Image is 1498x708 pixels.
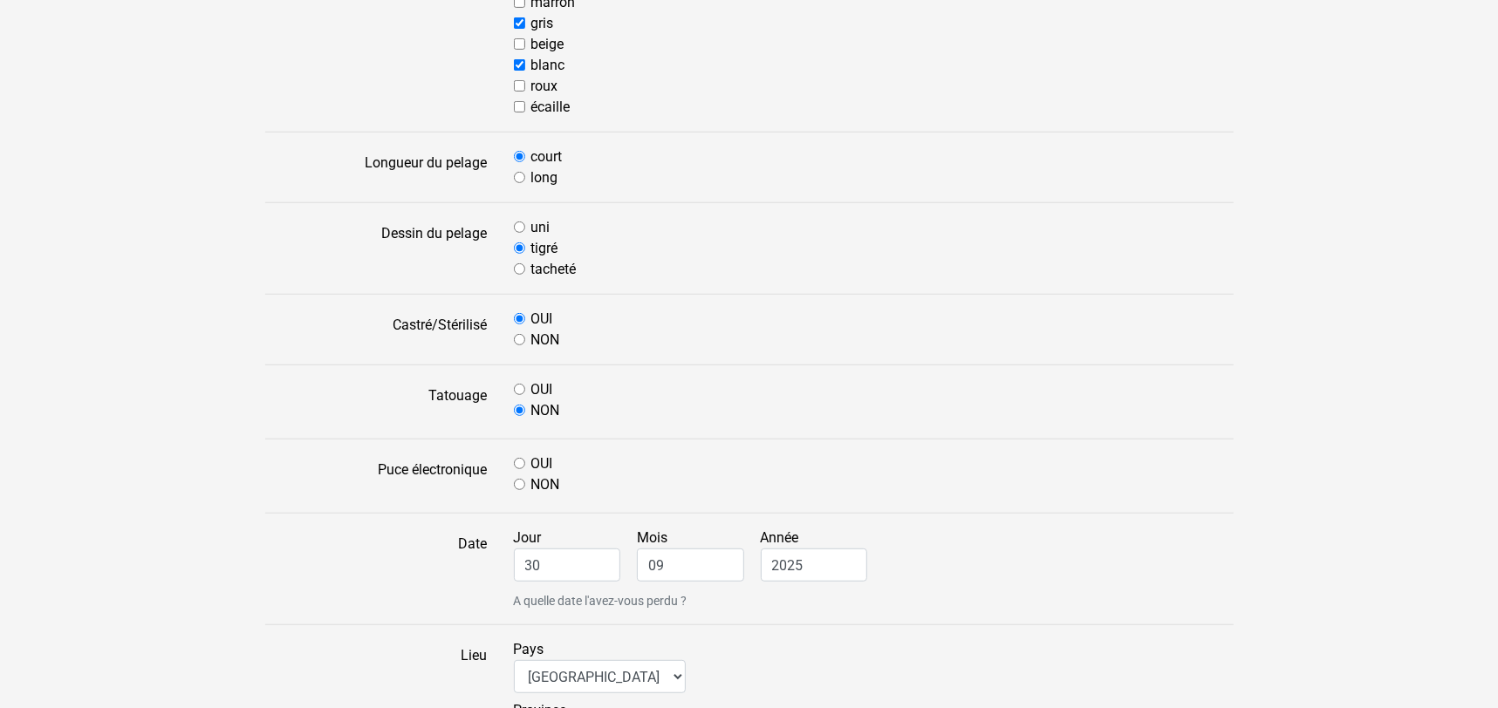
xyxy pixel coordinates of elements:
[531,400,560,421] label: NON
[531,474,560,495] label: NON
[531,217,551,238] label: uni
[252,146,501,188] label: Longueur du pelage
[514,334,525,345] input: NON
[531,76,558,97] label: roux
[761,528,881,582] label: Année
[514,592,1234,610] small: A quelle date l'avez-vous perdu ?
[514,384,525,395] input: OUI
[514,313,525,324] input: OUI
[514,242,525,254] input: tigré
[252,217,501,280] label: Dessin du pelage
[761,548,868,582] input: Année
[514,172,525,183] input: long
[531,379,553,400] label: OUI
[531,167,558,188] label: long
[252,453,501,499] label: Puce électronique
[514,479,525,490] input: NON
[531,146,563,167] label: court
[514,405,525,416] input: NON
[252,379,501,425] label: Tatouage
[252,528,501,610] label: Date
[514,458,525,469] input: OUI
[531,97,571,118] label: écaille
[252,309,501,351] label: Castré/Stérilisé
[637,548,744,582] input: Mois
[531,55,565,76] label: blanc
[514,660,686,693] select: Pays
[531,330,560,351] label: NON
[531,34,564,55] label: beige
[514,528,634,582] label: Jour
[531,453,553,474] label: OUI
[514,151,525,162] input: court
[531,13,554,34] label: gris
[514,639,686,693] label: Pays
[514,221,525,233] input: uni
[531,309,553,330] label: OUI
[514,263,525,275] input: tacheté
[637,528,757,582] label: Mois
[531,259,577,280] label: tacheté
[531,238,558,259] label: tigré
[514,548,621,582] input: Jour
